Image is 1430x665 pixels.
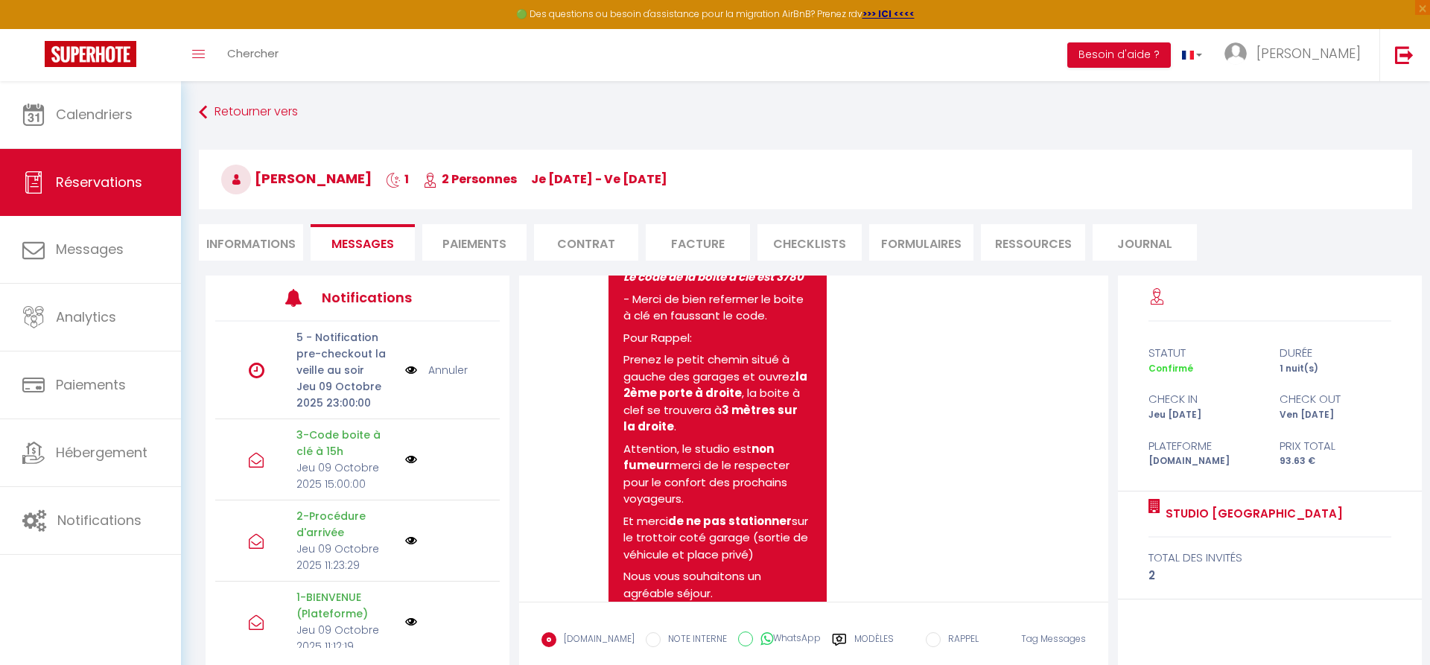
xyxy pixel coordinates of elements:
[1270,437,1401,455] div: Prix total
[56,240,124,258] span: Messages
[296,541,395,573] p: Jeu 09 Octobre 2025 11:23:29
[405,362,417,378] img: NO IMAGE
[1139,390,1270,408] div: check in
[1139,344,1270,362] div: statut
[623,568,811,602] p: Nous vous souhaitons un agréable séjour.
[296,622,395,655] p: Jeu 09 Octobre 2025 11:12:19
[623,513,811,564] p: Et merci sur le trottoir coté garage (sortie de véhicule et place privé)
[221,169,372,188] span: [PERSON_NAME]
[556,632,635,649] label: [DOMAIN_NAME]
[1139,408,1270,422] div: Jeu [DATE]
[623,441,776,474] strong: non fumeur
[1021,632,1086,645] span: Tag Messages
[646,224,750,261] li: Facture
[56,308,116,326] span: Analytics
[757,224,862,261] li: CHECKLISTS
[1093,224,1197,261] li: Journal
[1270,408,1401,422] div: Ven [DATE]
[1270,454,1401,468] div: 93.63 €
[753,631,821,648] label: WhatsApp
[1256,44,1361,63] span: [PERSON_NAME]
[981,224,1085,261] li: Ressources
[623,402,800,435] strong: 3 mètres sur la droite
[296,427,395,459] p: 3-Code boite à clé à 15h
[405,616,417,628] img: NO IMAGE
[862,7,915,20] a: >>> ICI <<<<
[296,508,395,541] p: 2-Procédure d'arrivée
[1139,454,1270,468] div: [DOMAIN_NAME]
[216,29,290,81] a: Chercher
[45,41,136,67] img: Super Booking
[331,235,394,252] span: Messages
[227,45,279,61] span: Chercher
[869,224,973,261] li: FORMULAIRES
[1148,549,1392,567] div: total des invités
[296,589,395,622] p: 1-BIENVENUE (Plateforme)
[56,173,142,191] span: Réservations
[1270,344,1401,362] div: durée
[854,632,894,658] label: Modèles
[1395,45,1414,64] img: logout
[422,224,527,261] li: Paiements
[941,632,979,649] label: RAPPEL
[1148,362,1193,375] span: Confirmé
[199,99,1412,126] a: Retourner vers
[1224,42,1247,65] img: ...
[1139,437,1270,455] div: Plateforme
[623,291,811,325] p: - Merci de bien refermer le boite à clé en faussant le code.
[296,459,395,492] p: Jeu 09 Octobre 2025 15:00:00
[1270,390,1401,408] div: check out
[56,105,133,124] span: Calendriers
[322,281,440,314] h3: Notifications
[423,171,517,188] span: 2 Personnes
[428,362,468,378] a: Annuler
[623,330,811,347] p: Pour Rappel:
[623,369,810,401] strong: la 2ème porte à droite
[623,269,804,284] em: Le code de la boite à clé est 3780
[296,329,395,378] p: 5 - Notification pre-checkout la veille au soir
[199,224,303,261] li: Informations
[661,632,727,649] label: NOTE INTERNE
[405,454,417,465] img: NO IMAGE
[1270,362,1401,376] div: 1 nuit(s)
[668,513,792,529] strong: de ne pas stationner
[1213,29,1379,81] a: ... [PERSON_NAME]
[57,511,142,529] span: Notifications
[1160,505,1343,523] a: Studio [GEOGRAPHIC_DATA]
[531,171,667,188] span: je [DATE] - ve [DATE]
[1067,42,1171,68] button: Besoin d'aide ?
[623,441,811,508] p: Attention, le studio est merci de le respecter pour le confort des prochains voyageurs.
[386,171,409,188] span: 1
[1148,567,1392,585] div: 2
[296,378,395,411] p: Jeu 09 Octobre 2025 23:00:00
[405,535,417,547] img: NO IMAGE
[534,224,638,261] li: Contrat
[56,443,147,462] span: Hébergement
[623,351,811,436] p: Prenez le petit chemin situé à gauche des garages et ouvrez , la boite à clef se trouvera à .
[56,375,126,394] span: Paiements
